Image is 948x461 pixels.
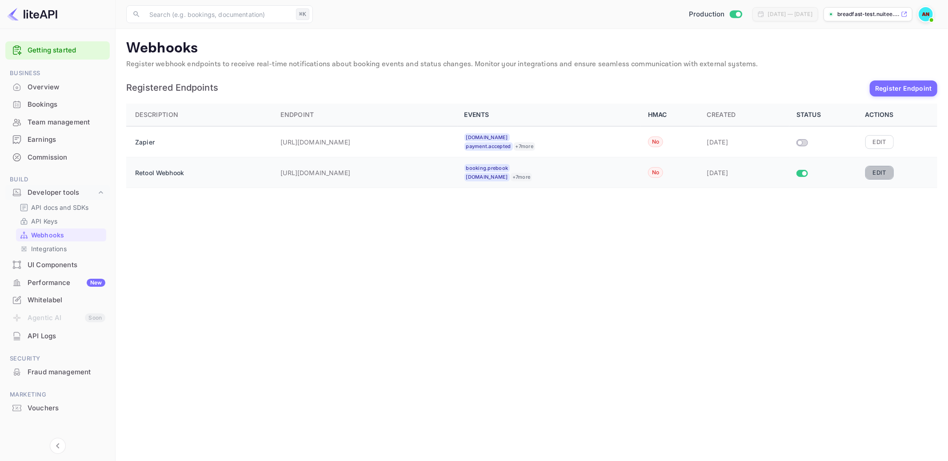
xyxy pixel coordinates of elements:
div: Fraud management [5,364,110,381]
div: Integrations [16,242,106,255]
a: Team management [5,114,110,130]
button: Register Endpoint [870,80,937,96]
span: [DATE] [707,169,728,176]
input: Search (e.g. bookings, documentation) [144,5,292,23]
a: PerformanceNew [5,274,110,291]
p: Integrations [31,244,67,253]
p: Webhooks [31,230,64,240]
a: Bookings [5,96,110,112]
a: Overview [5,79,110,95]
div: payment.accepted [464,142,513,151]
a: Fraud management [5,364,110,380]
p: Webhooks [126,40,937,57]
button: Edit [865,166,894,179]
p: Zapier [135,137,202,147]
p: Register webhook endpoints to receive real-time notifications about booking events and status cha... [126,59,937,70]
div: PerformanceNew [5,274,110,292]
div: Bookings [5,96,110,113]
div: Bookings [28,100,105,110]
div: Team management [28,117,105,128]
a: Earnings [5,131,110,148]
div: Created [707,109,736,120]
div: Events [464,109,634,120]
span: Build [5,175,110,184]
div: Vouchers [5,400,110,417]
div: API Logs [5,328,110,345]
img: LiteAPI logo [7,7,57,21]
button: Edit [865,135,894,148]
span: Registered Endpoints [126,83,865,92]
div: Team management [5,114,110,131]
div: Commission [28,152,105,163]
p: API docs and SDKs [31,203,89,212]
div: ⌘K [296,8,309,20]
div: [DOMAIN_NAME] [464,173,510,181]
div: Actions [865,109,928,120]
div: New [87,279,105,287]
button: Collapse navigation [50,438,66,454]
div: Commission [5,149,110,166]
div: booking.prebook [464,164,510,172]
div: UI Components [5,257,110,274]
span: Business [5,68,110,78]
div: Fraud management [28,367,105,377]
div: Vouchers [28,403,105,413]
a: Vouchers [5,400,110,416]
div: Developer tools [28,188,96,198]
a: API Keys [20,216,103,226]
a: UI Components [5,257,110,273]
p: Retool Webhook [135,168,202,177]
div: HMAC [648,109,693,120]
div: No [648,167,664,178]
button: Sort [277,106,317,124]
div: Webhooks [16,228,106,241]
div: [DOMAIN_NAME] [464,133,510,142]
div: Performance [28,278,105,288]
div: API docs and SDKs [16,201,106,214]
a: Webhooks [20,230,103,240]
div: Whitelabel [5,292,110,309]
p: API Keys [31,216,57,226]
div: Endpoint [280,109,314,120]
a: Integrations [20,244,103,253]
img: Abdelrahman Nasef [919,7,933,21]
a: Getting started [28,45,105,56]
a: API Logs [5,328,110,344]
div: API Logs [28,331,105,341]
a: Commission [5,149,110,165]
div: API Keys [16,215,106,228]
div: Earnings [5,131,110,148]
div: + 7 more [511,173,532,181]
div: Status [796,109,851,120]
a: Whitelabel [5,292,110,308]
a: API docs and SDKs [20,203,103,212]
div: Earnings [28,135,105,145]
div: Developer tools [5,185,110,200]
div: [DATE] — [DATE] [768,10,812,18]
div: Getting started [5,41,110,60]
div: No [648,136,664,147]
div: Whitelabel [28,295,105,305]
button: Sort [704,106,740,124]
p: [URL][DOMAIN_NAME] [280,168,369,177]
button: Sort [132,106,182,124]
div: Switch to Sandbox mode [685,9,745,20]
div: Description [135,109,178,120]
span: Security [5,354,110,364]
p: [URL][DOMAIN_NAME] [280,137,369,147]
div: + 7 more [514,142,536,151]
p: breadfast-test.nuitee.... [837,10,899,18]
span: Marketing [5,390,110,400]
span: Production [689,9,725,20]
span: [DATE] [707,138,728,146]
div: Overview [28,82,105,92]
div: UI Components [28,260,105,270]
div: Overview [5,79,110,96]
